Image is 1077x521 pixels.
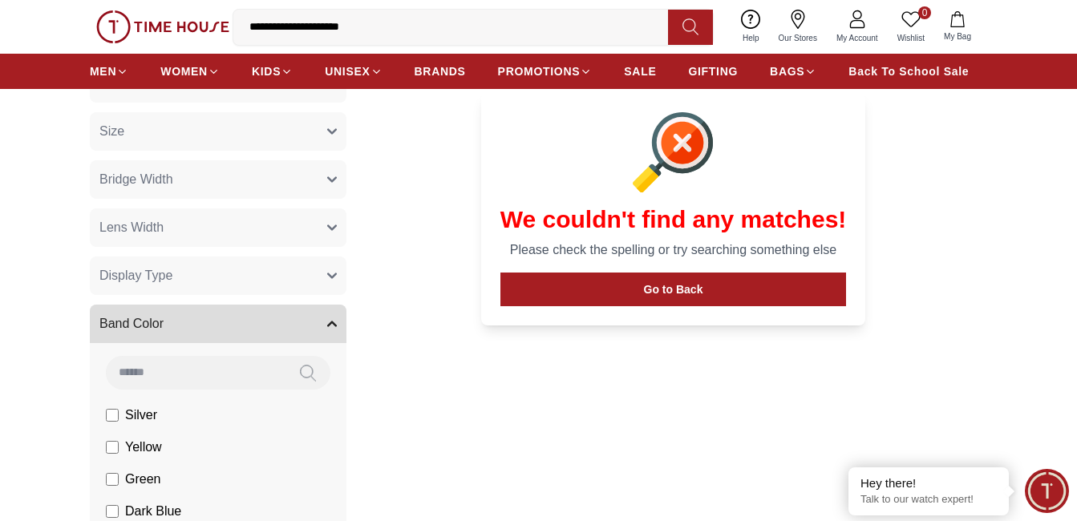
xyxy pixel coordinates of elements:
a: Help [733,6,769,47]
span: Dark Blue [125,502,181,521]
span: BAGS [770,63,804,79]
a: BRANDS [415,57,466,86]
span: Size [99,122,124,141]
div: Hey there! [860,475,997,491]
span: Band Color [99,314,164,333]
h1: We couldn't find any matches! [500,205,847,234]
span: SALE [624,63,656,79]
button: Lens Width [90,208,346,247]
span: MEN [90,63,116,79]
input: Yellow [106,441,119,454]
a: Back To School Sale [848,57,969,86]
span: Bridge Width [99,170,173,189]
img: ... [96,10,229,44]
span: My Account [830,32,885,44]
span: Wishlist [891,32,931,44]
p: Please check the spelling or try searching something else [500,240,847,260]
span: My Bag [937,30,978,42]
a: Our Stores [769,6,827,47]
button: Bridge Width [90,160,346,199]
a: UNISEX [325,57,382,86]
p: Talk to our watch expert! [860,493,997,507]
span: Green [125,470,160,489]
a: GIFTING [688,57,738,86]
input: Silver [106,409,119,422]
a: 0Wishlist [888,6,934,47]
span: Back To School Sale [848,63,969,79]
button: Go to Back [500,273,847,306]
span: BRANDS [415,63,466,79]
span: PROMOTIONS [498,63,581,79]
input: Green [106,473,119,486]
span: 0 [918,6,931,19]
a: BAGS [770,57,816,86]
span: Display Type [99,266,172,285]
a: PROMOTIONS [498,57,593,86]
div: Chat Widget [1025,469,1069,513]
button: Band Color [90,305,346,343]
span: Lens Width [99,218,164,237]
a: KIDS [252,57,293,86]
span: Yellow [125,438,162,457]
a: WOMEN [160,57,220,86]
button: Display Type [90,256,346,295]
span: GIFTING [688,63,738,79]
span: UNISEX [325,63,370,79]
span: Silver [125,406,157,425]
button: My Bag [934,8,981,46]
input: Dark Blue [106,505,119,518]
span: KIDS [252,63,281,79]
span: WOMEN [160,63,208,79]
a: SALE [624,57,656,86]
span: Help [736,32,766,44]
a: MEN [90,57,128,86]
button: Size [90,112,346,151]
span: Our Stores [772,32,824,44]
